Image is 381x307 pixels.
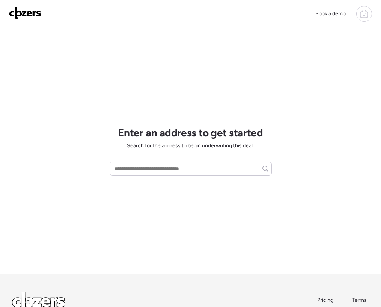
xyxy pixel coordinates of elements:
h1: Enter an address to get started [118,126,263,139]
span: Terms [352,297,367,303]
a: Pricing [317,297,334,304]
a: Terms [352,297,369,304]
img: Logo [9,7,41,19]
span: Search for the address to begin underwriting this deal. [127,142,254,150]
span: Book a demo [315,10,346,17]
span: Pricing [317,297,333,303]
